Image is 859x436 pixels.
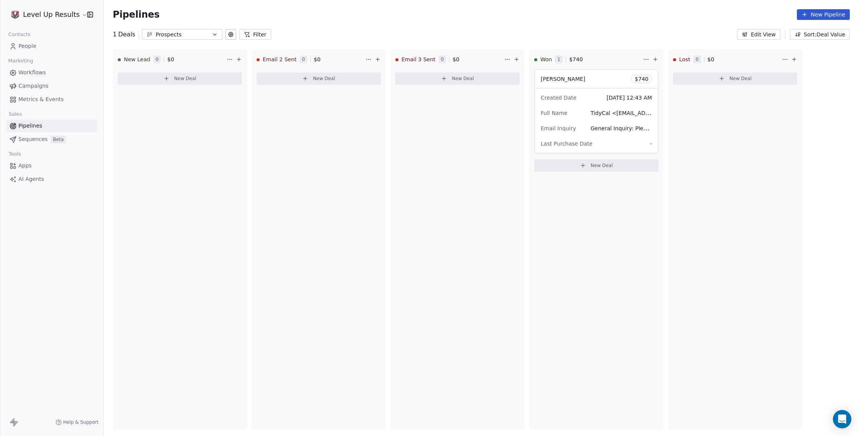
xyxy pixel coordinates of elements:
a: People [6,40,97,52]
span: New Deal [452,75,474,82]
span: Contacts [5,29,34,40]
span: $ 740 [635,75,648,83]
span: Pipelines [113,9,160,20]
span: Lost [679,56,690,63]
span: Sequences [18,135,48,143]
div: [PERSON_NAME]$740Created Date[DATE] 12:43 AMFull NameTidyCal <[EMAIL_ADDRESS][DOMAIN_NAME]>Email ... [534,69,658,153]
span: Beta [51,136,66,143]
a: Pipelines [6,120,97,132]
span: Marketing [5,55,36,67]
span: Email 3 Sent [402,56,436,63]
div: Won1$740 [534,49,642,69]
span: Workflows [18,69,46,77]
span: New Deal [729,75,752,82]
button: Filter [239,29,271,40]
div: New Lead0$0 [118,49,225,69]
button: Level Up Results [9,8,82,21]
span: - [650,140,652,148]
span: Level Up Results [23,10,80,20]
a: SequencesBeta [6,133,97,146]
div: Open Intercom Messenger [833,410,851,428]
button: New Deal [673,72,797,85]
a: Workflows [6,66,97,79]
span: 1 [555,56,563,63]
span: $ 0 [708,56,714,63]
div: 1 [113,30,135,39]
span: Deals [118,30,135,39]
button: New Deal [534,159,658,172]
a: Help & Support [56,419,99,425]
span: 0 [300,56,308,63]
span: AI Agents [18,175,44,183]
span: Pipelines [18,122,42,130]
div: Email 3 Sent0$0 [395,49,503,69]
a: AI Agents [6,173,97,185]
button: New Deal [395,72,520,85]
span: $ 0 [167,56,174,63]
span: Won [540,56,552,63]
span: Campaigns [18,82,48,90]
button: New Deal [257,72,381,85]
span: Sales [5,108,25,120]
span: Metrics & Events [18,95,64,103]
span: New Deal [313,75,335,82]
span: 0 [153,56,161,63]
div: Prospects [156,31,209,39]
button: Edit View [737,29,780,40]
div: Lost0$0 [673,49,780,69]
span: Help & Support [63,419,99,425]
span: Last Purchase Date [541,141,592,147]
span: [DATE] 12:43 AM [607,95,652,101]
span: 0 [439,56,446,63]
span: $ 0 [453,56,459,63]
span: New Lead [124,56,150,63]
img: 3d%20gray%20logo%20cropped.png [11,10,20,19]
span: 0 [693,56,701,63]
a: Apps [6,159,97,172]
button: Sort: Deal Value [790,29,850,40]
span: Created Date [541,95,576,101]
a: Metrics & Events [6,93,97,106]
span: $ 740 [569,56,583,63]
span: Apps [18,162,32,170]
span: [PERSON_NAME] [541,76,585,82]
span: People [18,42,36,50]
a: Campaigns [6,80,97,92]
span: TidyCal < [EMAIL_ADDRESS][DOMAIN_NAME] > [591,109,715,116]
button: New Pipeline [797,9,850,20]
span: Email Inquiry [541,125,576,131]
span: Full Name [541,110,568,116]
span: New Deal [591,162,613,169]
button: New Deal [118,72,242,85]
span: Email 2 Sent [263,56,297,63]
span: New Deal [174,75,196,82]
span: Tools [5,148,24,160]
span: $ 0 [314,56,321,63]
div: Email 2 Sent0$0 [257,49,364,69]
